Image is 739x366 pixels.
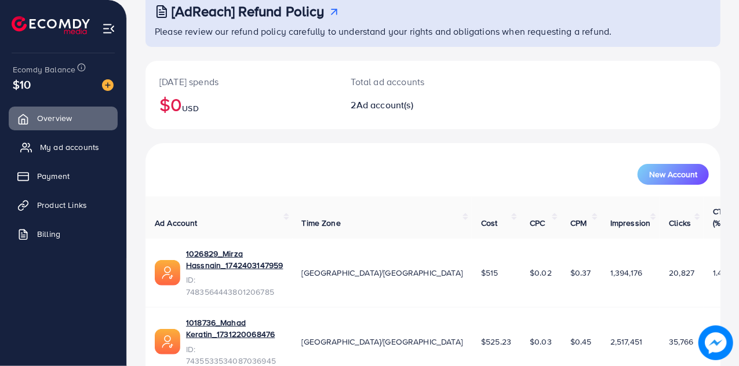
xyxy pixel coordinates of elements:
[182,103,198,114] span: USD
[159,75,323,89] p: [DATE] spends
[669,267,694,279] span: 20,827
[669,217,691,229] span: Clicks
[356,98,413,111] span: Ad account(s)
[102,79,114,91] img: image
[570,336,592,347] span: $0.45
[302,336,463,347] span: [GEOGRAPHIC_DATA]/[GEOGRAPHIC_DATA]
[37,199,87,211] span: Product Links
[530,267,552,279] span: $0.02
[12,16,90,34] img: logo
[698,325,733,360] img: image
[302,267,463,279] span: [GEOGRAPHIC_DATA]/[GEOGRAPHIC_DATA]
[351,75,467,89] p: Total ad accounts
[530,217,545,229] span: CPC
[570,217,587,229] span: CPM
[37,170,70,182] span: Payment
[186,274,283,298] span: ID: 7483564443801206785
[9,222,118,246] a: Billing
[37,112,72,124] span: Overview
[37,228,60,240] span: Billing
[13,64,75,75] span: Ecomdy Balance
[481,336,511,347] span: $525.23
[351,100,467,111] h2: 2
[649,170,697,178] span: New Account
[610,217,651,229] span: Impression
[40,141,99,153] span: My ad accounts
[9,107,118,130] a: Overview
[610,336,642,347] span: 2,517,451
[13,76,31,93] span: $10
[155,329,180,354] img: ic-ads-acc.e4c84228.svg
[155,217,198,229] span: Ad Account
[713,206,728,229] span: CTR (%)
[186,317,283,341] a: 1018736_Mahad Keratin_1731220068476
[713,267,727,279] span: 1.49
[186,248,283,272] a: 1026829_Mirza Hassnain_1742403147959
[302,217,341,229] span: Time Zone
[570,267,591,279] span: $0.37
[9,136,118,159] a: My ad accounts
[481,217,498,229] span: Cost
[155,24,713,38] p: Please review our refund policy carefully to understand your rights and obligations when requesti...
[530,336,552,347] span: $0.03
[638,164,709,185] button: New Account
[155,260,180,286] img: ic-ads-acc.e4c84228.svg
[102,22,115,35] img: menu
[610,267,642,279] span: 1,394,176
[172,3,325,20] h3: [AdReach] Refund Policy
[159,93,323,115] h2: $0
[9,193,118,217] a: Product Links
[481,267,498,279] span: $515
[669,336,693,347] span: 35,766
[9,164,118,188] a: Payment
